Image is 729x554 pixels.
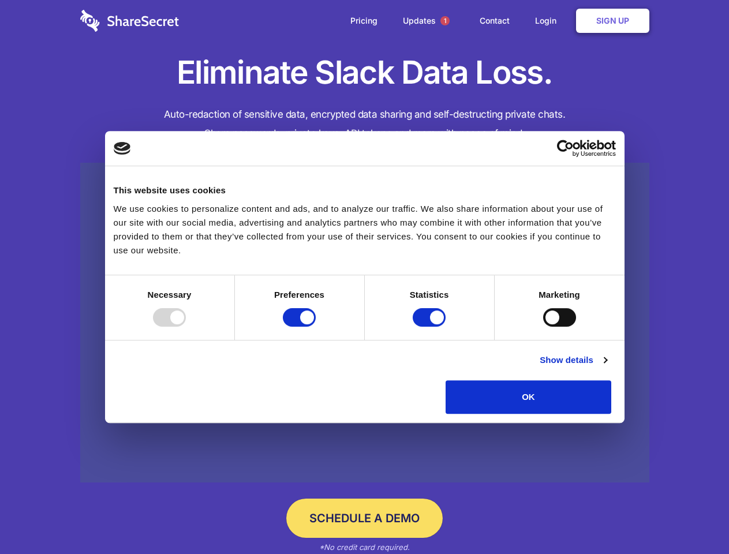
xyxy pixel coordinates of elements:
strong: Marketing [539,290,580,300]
a: Sign Up [576,9,649,33]
div: This website uses cookies [114,184,616,197]
img: logo-wordmark-white-trans-d4663122ce5f474addd5e946df7df03e33cb6a1c49d2221995e7729f52c070b2.svg [80,10,179,32]
img: logo [114,142,131,155]
div: We use cookies to personalize content and ads, and to analyze our traffic. We also share informat... [114,202,616,257]
a: Login [524,3,574,39]
a: Pricing [339,3,389,39]
strong: Necessary [148,290,192,300]
span: 1 [440,16,450,25]
a: Contact [468,3,521,39]
h4: Auto-redaction of sensitive data, encrypted data sharing and self-destructing private chats. Shar... [80,105,649,143]
strong: Statistics [410,290,449,300]
button: OK [446,380,611,414]
a: Wistia video thumbnail [80,163,649,483]
a: Schedule a Demo [286,499,443,538]
em: *No credit card required. [319,542,410,552]
a: Show details [540,353,607,367]
a: Usercentrics Cookiebot - opens in a new window [515,140,616,157]
strong: Preferences [274,290,324,300]
h1: Eliminate Slack Data Loss. [80,52,649,93]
